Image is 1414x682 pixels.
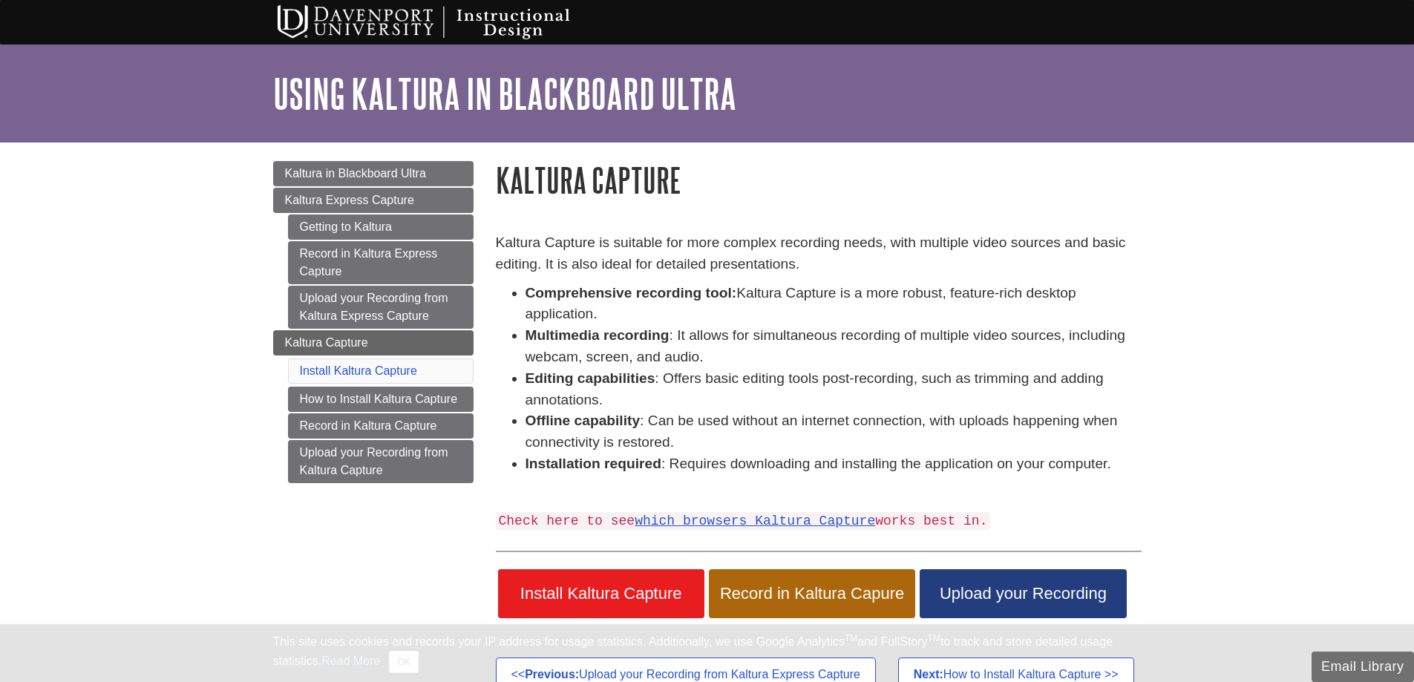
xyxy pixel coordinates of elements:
[288,286,474,329] a: Upload your Recording from Kaltura Express Capture
[285,336,368,349] span: Kaltura Capture
[285,194,414,206] span: Kaltura Express Capture
[720,584,904,603] span: Record in Kaltura Capure
[273,161,474,186] a: Kaltura in Blackboard Ultra
[496,161,1142,199] h1: Kaltura Capture
[300,364,417,377] a: Install Kaltura Capture
[526,413,641,428] strong: Offline capability
[498,569,704,618] a: Install Kaltura Capture
[526,410,1142,453] li: : Can be used without an internet connection, with uploads happening when connectivity is restored.
[273,330,474,355] a: Kaltura Capture
[526,453,1142,475] li: : Requires downloading and installing the application on your computer.
[526,368,1142,411] li: : Offers basic editing tools post-recording, such as trimming and adding annotations.
[526,327,670,343] strong: Multimedia recording
[288,440,474,483] a: Upload your Recording from Kaltura Capture
[273,71,736,117] a: Using Kaltura in Blackboard Ultra
[273,188,474,213] a: Kaltura Express Capture
[509,584,693,603] span: Install Kaltura Capture
[288,241,474,284] a: Record in Kaltura Express Capture
[709,569,915,618] a: Record in Kaltura Capure
[1312,652,1414,682] button: Email Library
[525,668,579,681] strong: Previous:
[526,283,1142,326] li: Kaltura Capture is a more robust, feature-rich desktop application.
[635,514,875,528] a: which browsers Kaltura Capture
[526,325,1142,368] li: : It allows for simultaneous recording of multiple video sources, including webcam, screen, and a...
[288,387,474,412] a: How to Install Kaltura Capture
[914,668,943,681] strong: Next:
[526,370,655,386] strong: Editing capabilities
[389,651,418,673] button: Close
[496,512,991,530] code: Check here to see works best in.
[321,655,380,667] a: Read More
[920,569,1126,618] a: Upload your Recording
[273,633,1142,673] div: This site uses cookies and records your IP address for usage statistics. Additionally, we use Goo...
[285,167,426,180] span: Kaltura in Blackboard Ultra
[526,285,737,301] strong: Comprehensive recording tool:
[931,584,1115,603] span: Upload your Recording
[288,413,474,439] a: Record in Kaltura Capture
[496,232,1142,275] p: Kaltura Capture is suitable for more complex recording needs, with multiple video sources and bas...
[288,214,474,240] a: Getting to Kaltura
[273,161,474,483] div: Guide Page Menu
[526,456,661,471] strong: Installation required
[266,4,622,41] img: Davenport University Instructional Design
